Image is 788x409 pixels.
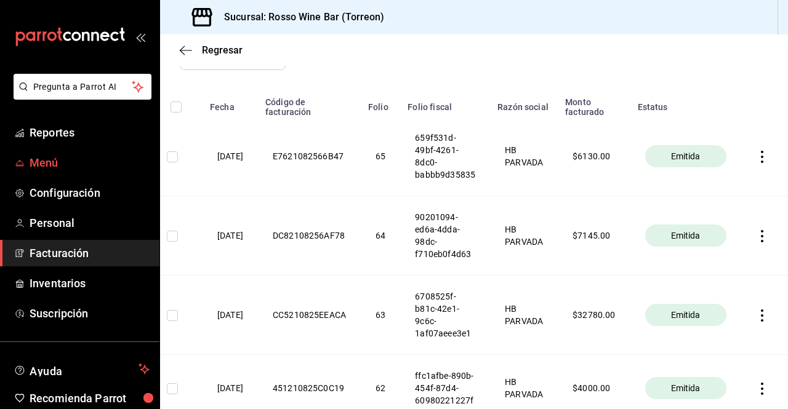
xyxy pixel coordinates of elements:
span: Personal [30,215,150,231]
span: Pregunta a Parrot AI [33,81,132,93]
th: Estatus [630,90,741,117]
th: HB PARVADA [490,196,558,276]
th: 6708525f-b81c-42e1-9c6c-1af07aeee3e1 [400,276,490,355]
th: 65 [361,117,400,196]
span: Ayuda [30,362,134,376]
th: 90201094-ed6a-4dda-98dc-f710eb0f4d63 [400,196,490,276]
th: [DATE] [203,196,258,276]
th: $ 6130.00 [558,117,630,196]
th: $ 32780.00 [558,276,630,355]
th: HB PARVADA [490,117,558,196]
span: Configuración [30,185,150,201]
th: [DATE] [203,117,258,196]
th: Folio [361,90,400,117]
span: Emitida [666,382,706,394]
th: CC5210825EEACA [258,276,361,355]
th: [DATE] [203,276,258,355]
th: 659f531d-49bf-4261-8dc0-babbb9d35835 [400,117,490,196]
span: Regresar [202,44,243,56]
th: Folio fiscal [400,90,490,117]
span: Emitida [666,150,706,162]
span: Recomienda Parrot [30,390,150,407]
th: 63 [361,276,400,355]
a: Pregunta a Parrot AI [9,89,151,102]
th: Monto facturado [558,90,630,117]
th: HB PARVADA [490,276,558,355]
h3: Sucursal: Rosso Wine Bar (Torreon) [214,10,384,25]
span: Suscripción [30,305,150,322]
th: DC82108256AF78 [258,196,361,276]
span: Emitida [666,309,706,321]
span: Emitida [666,229,706,242]
th: Razón social [490,90,558,117]
button: Regresar [180,44,243,56]
th: 64 [361,196,400,276]
th: E7621082566B47 [258,117,361,196]
th: $ 7145.00 [558,196,630,276]
span: Reportes [30,124,150,141]
span: Facturación [30,245,150,261]
button: open_drawer_menu [135,32,145,42]
span: Inventarios [30,275,150,292]
th: Fecha [203,90,258,117]
span: Menú [30,154,150,171]
th: Código de facturación [258,90,361,117]
button: Pregunta a Parrot AI [14,74,151,100]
